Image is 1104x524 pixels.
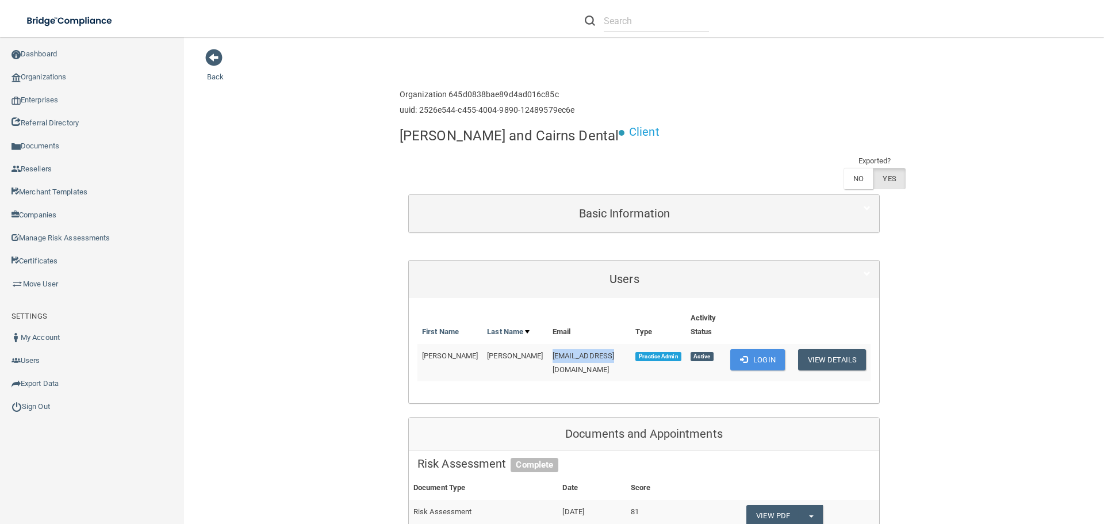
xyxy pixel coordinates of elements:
span: [PERSON_NAME] [422,351,478,360]
img: bridge_compliance_login_screen.278c3ca4.svg [17,9,123,33]
label: YES [873,168,905,189]
h4: [PERSON_NAME] and Cairns Dental [400,128,619,143]
button: View Details [798,349,866,370]
h5: Users [417,273,831,285]
a: Last Name [487,325,530,339]
th: Score [626,476,691,500]
img: ic_reseller.de258add.png [11,165,21,174]
td: Exported? [844,154,906,168]
div: Documents and Appointments [409,418,879,451]
th: Type [631,307,685,344]
label: SETTINGS [11,309,47,323]
a: Users [417,266,871,292]
span: Active [691,352,714,361]
img: ic_user_dark.df1a06c3.png [11,333,21,342]
a: Basic Information [417,201,871,227]
span: [EMAIL_ADDRESS][DOMAIN_NAME] [553,351,615,374]
img: ic_power_dark.7ecde6b1.png [11,401,22,412]
img: icon-export.b9366987.png [11,379,21,388]
img: icon-documents.8dae5593.png [11,142,21,151]
p: Client [629,121,660,143]
th: Document Type [409,476,558,500]
h6: uuid: 2526e544-c455-4004-9890-12489579ec6e [400,106,574,114]
th: Email [548,307,631,344]
img: icon-users.e205127d.png [11,356,21,365]
h5: Risk Assessment [417,457,871,470]
span: [PERSON_NAME] [487,351,543,360]
h5: Basic Information [417,207,831,220]
span: Practice Admin [635,352,681,361]
label: NO [844,168,873,189]
a: Back [207,59,224,81]
a: First Name [422,325,459,339]
th: Date [558,476,626,500]
th: Activity Status [686,307,726,344]
span: Complete [511,458,558,473]
input: Search [604,10,709,32]
img: ic_dashboard_dark.d01f4a41.png [11,50,21,59]
h6: Organization 645d0838bae89d4ad016c85c [400,90,574,99]
img: ic-search.3b580494.png [585,16,595,26]
img: briefcase.64adab9b.png [11,278,23,290]
img: enterprise.0d942306.png [11,97,21,105]
img: organization-icon.f8decf85.png [11,73,21,82]
button: Login [730,349,785,370]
